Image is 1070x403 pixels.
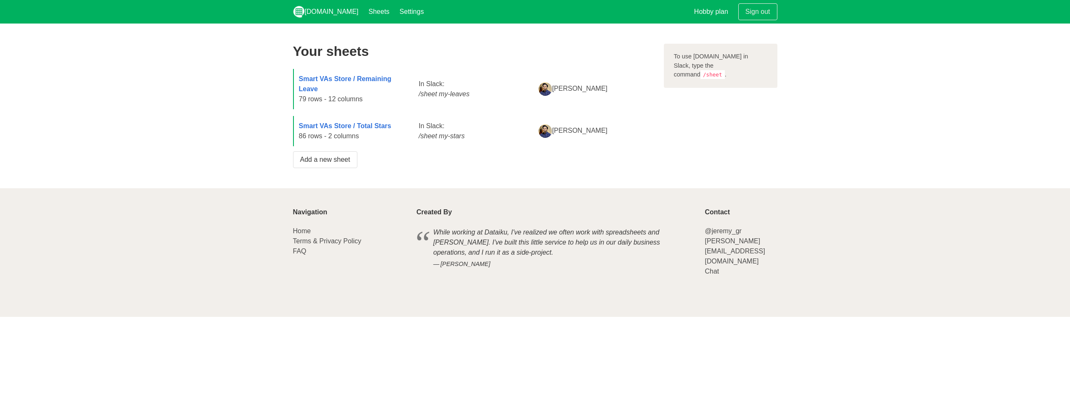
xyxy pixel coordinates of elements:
a: @jeremy_gr [705,227,741,234]
a: Smart VAs Store / Total Stars [299,122,391,129]
img: 6259925589392_acb99935d6c6bd5505c6_512.png [539,82,552,96]
div: 86 rows - 2 columns [294,116,414,146]
div: In Slack: [414,74,534,104]
blockquote: While working at Dataiku, I've realized we often work with spreadsheets and [PERSON_NAME]. I've b... [417,226,695,270]
img: logo_v2_white.png [293,6,305,18]
h2: Your sheets [293,44,654,59]
a: [PERSON_NAME][EMAIL_ADDRESS][DOMAIN_NAME] [705,237,765,265]
img: 6259925589392_acb99935d6c6bd5505c6_512.png [539,124,552,138]
a: Chat [705,268,719,275]
i: /sheet my-stars [419,132,465,140]
div: In Slack: [414,116,534,146]
p: Contact [705,208,777,216]
div: 79 rows - 12 columns [294,69,414,109]
a: Terms & Privacy Policy [293,237,362,245]
a: FAQ [293,248,306,255]
div: [PERSON_NAME] [534,77,653,101]
cite: [PERSON_NAME] [433,260,678,269]
a: Add a new sheet [293,151,357,168]
p: Created By [417,208,695,216]
p: Navigation [293,208,407,216]
a: Smart VAs Store / Remaining Leave [299,75,391,92]
code: /sheet [700,70,725,79]
div: [PERSON_NAME] [534,119,653,143]
i: /sheet my-leaves [419,90,470,97]
a: Sign out [738,3,777,20]
div: To use [DOMAIN_NAME] in Slack, type the command . [664,44,777,88]
a: Home [293,227,311,234]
